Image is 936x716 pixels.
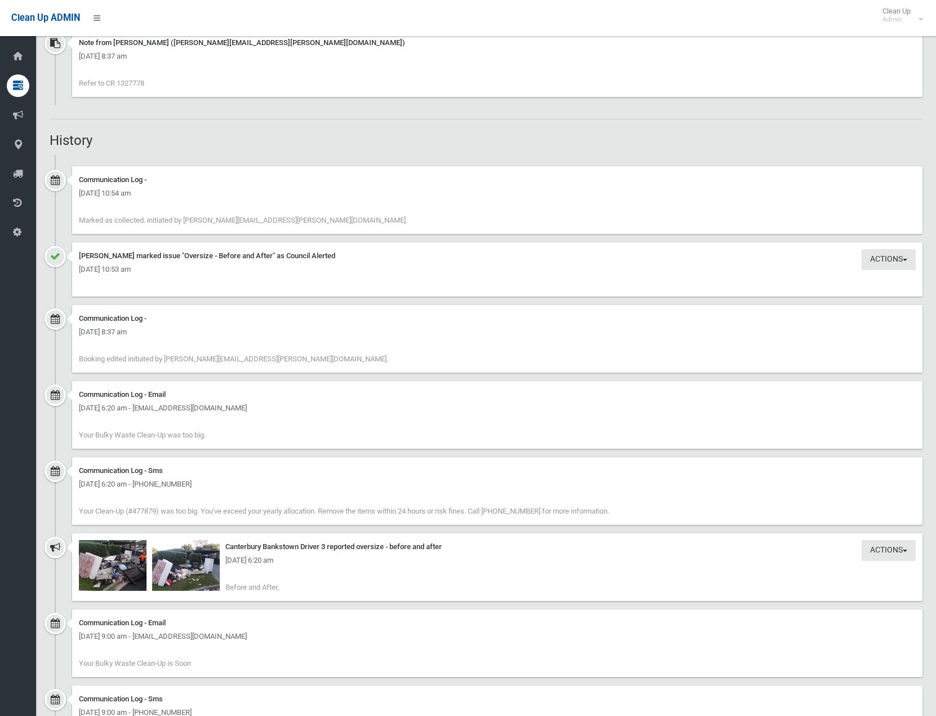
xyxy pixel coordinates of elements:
div: [DATE] 6:20 am - [PHONE_NUMBER] [79,478,916,491]
div: Communication Log - Sms [79,464,916,478]
div: [DATE] 9:00 am - [EMAIL_ADDRESS][DOMAIN_NAME] [79,630,916,643]
span: Refer to CR 1327778 [79,79,144,87]
div: [DATE] 10:53 am [79,263,916,276]
div: Communication Log - [79,312,916,325]
div: [DATE] 10:54 am [79,187,916,200]
span: Your Clean-Up (#477879) was too big. You've exceed your yearly allocation. Remove the items withi... [79,507,609,515]
span: Before and After, [225,583,279,591]
span: Booking edited initiated by [PERSON_NAME][EMAIL_ADDRESS][PERSON_NAME][DOMAIN_NAME]. [79,355,388,363]
img: 2025-09-1806.13.568285370363848007862.jpg [79,540,147,591]
div: Communication Log - Email [79,616,916,630]
img: 2025-09-1806.20.037501911416761762373.jpg [152,540,220,591]
div: Communication Log - Email [79,388,916,401]
div: Canterbury Bankstown Driver 3 reported oversize - before and after [79,540,916,554]
button: Actions [862,540,916,561]
span: Marked as collected. initiated by [PERSON_NAME][EMAIL_ADDRESS][PERSON_NAME][DOMAIN_NAME]. [79,216,407,224]
div: [DATE] 6:20 am [79,554,916,567]
div: [PERSON_NAME] marked issue "Oversize - Before and After" as Council Alerted [79,249,916,263]
button: Actions [862,249,916,270]
div: [DATE] 8:37 am [79,325,916,339]
div: Note from [PERSON_NAME] ([PERSON_NAME][EMAIL_ADDRESS][PERSON_NAME][DOMAIN_NAME]) [79,36,916,50]
div: Communication Log - Sms [79,692,916,706]
span: Your Bulky Waste Clean-Up was too big. [79,431,206,439]
div: Communication Log - [79,173,916,187]
small: Admin [882,15,911,24]
span: Your Bulky Waste Clean-Up is Soon [79,659,191,668]
span: Clean Up [877,7,922,24]
div: [DATE] 8:37 am [79,50,916,63]
span: Clean Up ADMIN [11,12,80,23]
div: [DATE] 6:20 am - [EMAIL_ADDRESS][DOMAIN_NAME] [79,401,916,415]
h2: History [50,133,922,148]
